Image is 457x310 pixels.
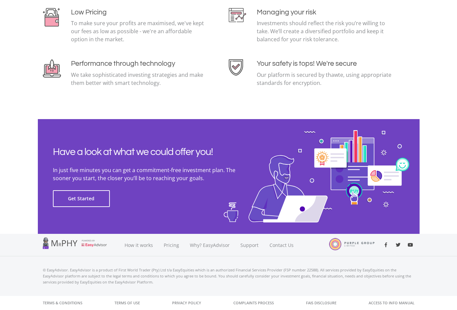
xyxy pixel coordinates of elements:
[115,296,140,310] a: Terms of Use
[264,234,300,256] a: Contact Us
[43,296,82,310] a: Terms & Conditions
[172,296,201,310] a: Privacy Policy
[158,234,184,256] a: Pricing
[53,146,254,158] h2: Have a look at what we could offer you!
[71,8,207,16] h4: Low Pricing
[71,71,207,87] p: We take sophisticated investing strategies and make them better with smart technology.
[369,296,414,310] a: Access to Info Manual
[306,296,336,310] a: FAIS Disclosure
[257,8,393,16] h4: Managing your risk
[184,234,235,256] a: Why? EasyAdvisor
[71,59,207,68] h4: Performance through technology
[53,190,110,207] button: Get Started
[53,166,254,182] p: In just five minutes you can get a commitment-free investment plan. The sooner you start, the clo...
[71,19,207,43] p: To make sure your profits are maximised, we've kept our fees as low as possible - we're an afford...
[257,59,393,68] h4: Your safety is tops! We're secure
[119,234,158,256] a: How it works
[257,19,393,43] p: Investments should reflect the risk you’re willing to take. We’ll create a diversified portfolio ...
[257,71,393,87] p: Our platform is secured by thawte, using appropriate standards for encryption.
[235,234,264,256] a: Support
[233,296,274,310] a: Complaints Process
[43,267,414,285] p: © EasyAdvisor. EasyAdvisor is a product of First World Trader (Pty) Ltd t/a EasyEquities which is...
